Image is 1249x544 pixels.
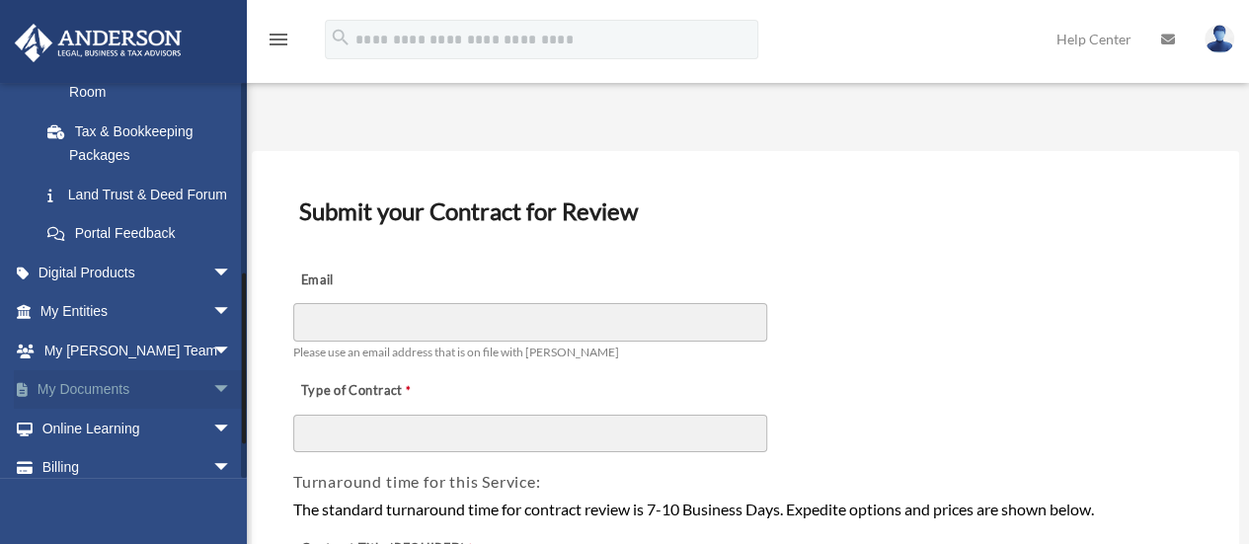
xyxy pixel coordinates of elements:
a: My Entitiesarrow_drop_down [14,292,262,332]
a: Portal Feedback [28,214,262,254]
span: arrow_drop_down [212,409,252,449]
a: Digital Productsarrow_drop_down [14,253,262,292]
img: User Pic [1205,25,1234,53]
i: search [330,27,351,48]
span: Please use an email address that is on file with [PERSON_NAME] [293,345,619,359]
span: arrow_drop_down [212,292,252,333]
img: Anderson Advisors Platinum Portal [9,24,188,62]
span: arrow_drop_down [212,331,252,371]
div: The standard turnaround time for contract review is 7-10 Business Days. Expedite options and pric... [293,497,1198,522]
a: Online Learningarrow_drop_down [14,409,262,448]
h3: Submit your Contract for Review [291,191,1200,232]
a: menu [267,35,290,51]
span: arrow_drop_down [212,253,252,293]
label: Email [293,267,491,294]
a: My [PERSON_NAME] Teamarrow_drop_down [14,331,262,370]
label: Type of Contract [293,377,491,405]
i: menu [267,28,290,51]
span: Turnaround time for this Service: [293,472,540,491]
a: Tax & Bookkeeping Packages [28,112,262,175]
a: My Documentsarrow_drop_down [14,370,262,410]
span: arrow_drop_down [212,370,252,411]
a: Billingarrow_drop_down [14,448,262,488]
span: arrow_drop_down [212,448,252,489]
a: Land Trust & Deed Forum [28,175,262,214]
